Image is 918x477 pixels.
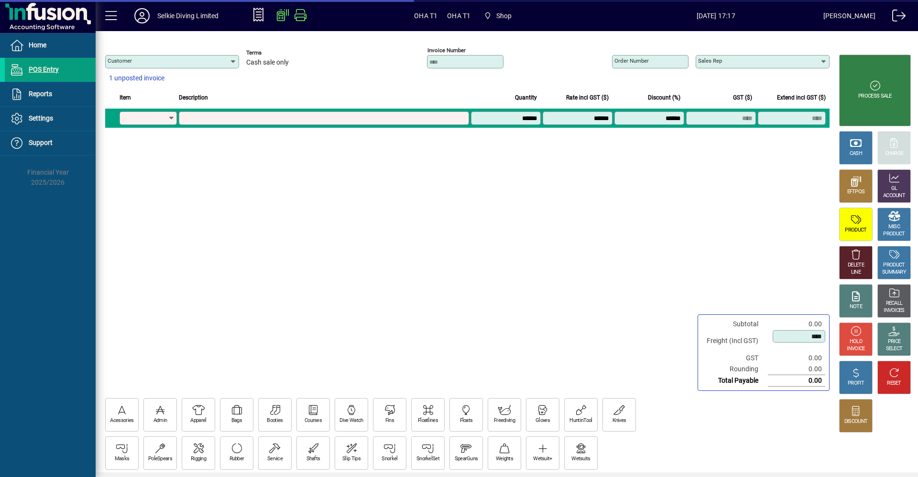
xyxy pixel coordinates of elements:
[850,338,862,345] div: HOLD
[127,7,157,24] button: Profile
[768,319,825,330] td: 0.00
[848,262,864,269] div: DELETE
[848,380,864,387] div: PROFIT
[427,47,466,54] mat-label: Invoice number
[566,92,609,103] span: Rate incl GST ($)
[883,192,905,200] div: ACCOUNT
[884,307,904,314] div: INVOICES
[157,8,219,23] div: Selkie Diving Limited
[777,92,826,103] span: Extend incl GST ($)
[569,417,592,424] div: HuntinTool
[858,93,892,100] div: PROCESS SALE
[5,131,96,155] a: Support
[5,82,96,106] a: Reports
[191,455,206,463] div: Rigging
[267,417,283,424] div: Booties
[535,417,550,424] div: Gloves
[847,189,865,196] div: EFTPOS
[153,417,167,424] div: Admin
[460,417,473,424] div: Floats
[850,303,862,311] div: NOTE
[887,380,901,387] div: RESET
[190,417,206,424] div: Apparel
[305,417,322,424] div: Courses
[533,455,552,463] div: Wetsuit+
[496,455,513,463] div: Weights
[385,417,394,424] div: Fins
[494,417,515,424] div: Freediving
[702,330,768,353] td: Freight (Incl GST)
[110,417,133,424] div: Acessories
[339,417,363,424] div: Dive Watch
[612,417,626,424] div: Knives
[229,455,244,463] div: Rubber
[886,300,903,307] div: RECALL
[480,7,515,24] span: Shop
[120,92,131,103] span: Item
[614,57,649,64] mat-label: Order number
[886,345,903,353] div: SELECT
[883,262,905,269] div: PRODUCT
[416,455,439,463] div: SnorkelSet
[455,455,478,463] div: SpearGuns
[609,8,823,23] span: [DATE] 17:17
[702,319,768,330] td: Subtotal
[342,455,361,463] div: Slip Tips
[883,231,905,238] div: PRODUCT
[496,8,512,23] span: Shop
[5,107,96,131] a: Settings
[382,455,397,463] div: Snorkel
[648,92,680,103] span: Discount (%)
[768,364,825,375] td: 0.00
[29,41,46,49] span: Home
[447,8,470,23] span: OHA T1
[888,338,901,345] div: PRICE
[850,150,862,157] div: CASH
[109,73,164,83] span: 1 unposted invoice
[108,57,132,64] mat-label: Customer
[5,33,96,57] a: Home
[733,92,752,103] span: GST ($)
[888,223,900,231] div: MISC
[823,8,875,23] div: [PERSON_NAME]
[768,375,825,387] td: 0.00
[267,455,283,463] div: Service
[306,455,320,463] div: Shafts
[246,59,289,67] span: Cash sale only
[29,90,52,98] span: Reports
[851,269,861,276] div: LINE
[148,455,172,463] div: PoleSpears
[115,455,130,463] div: Masks
[844,418,867,425] div: DISCOUNT
[105,70,168,87] button: 1 unposted invoice
[571,455,590,463] div: Wetsuits
[246,50,304,56] span: Terms
[414,8,437,23] span: OHA T1
[29,139,53,146] span: Support
[29,114,53,122] span: Settings
[418,417,438,424] div: Floatlines
[885,150,904,157] div: CHARGE
[702,364,768,375] td: Rounding
[179,92,208,103] span: Description
[231,417,242,424] div: Bags
[845,227,866,234] div: PRODUCT
[891,185,897,192] div: GL
[702,375,768,387] td: Total Payable
[882,269,906,276] div: SUMMARY
[515,92,537,103] span: Quantity
[29,66,59,73] span: POS Entry
[768,353,825,364] td: 0.00
[702,353,768,364] td: GST
[698,57,722,64] mat-label: Sales rep
[885,2,906,33] a: Logout
[847,345,864,353] div: INVOICE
